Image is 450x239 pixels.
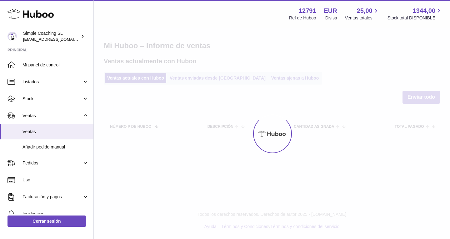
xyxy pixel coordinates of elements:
[22,177,89,183] span: Uso
[23,37,92,42] span: [EMAIL_ADDRESS][DOMAIN_NAME]
[289,15,316,21] div: Ref de Huboo
[357,7,372,15] span: 25,00
[413,7,435,15] span: 1344,00
[7,32,17,41] img: info@simplecoaching.es
[387,7,442,21] a: 1344,00 Stock total DISPONIBLE
[387,15,442,21] span: Stock total DISPONIBLE
[23,30,79,42] div: Simple Coaching SL
[22,113,82,119] span: Ventas
[22,160,82,166] span: Pedidos
[22,194,82,200] span: Facturación y pagos
[22,62,89,68] span: Mi panel de control
[22,211,89,217] span: Incidencias
[324,7,337,15] strong: EUR
[345,15,380,21] span: Ventas totales
[22,144,89,150] span: Añadir pedido manual
[22,129,89,135] span: Ventas
[325,15,337,21] div: Divisa
[7,216,86,227] a: Cerrar sesión
[22,96,82,102] span: Stock
[299,7,316,15] strong: 12791
[22,79,82,85] span: Listados
[345,7,380,21] a: 25,00 Ventas totales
